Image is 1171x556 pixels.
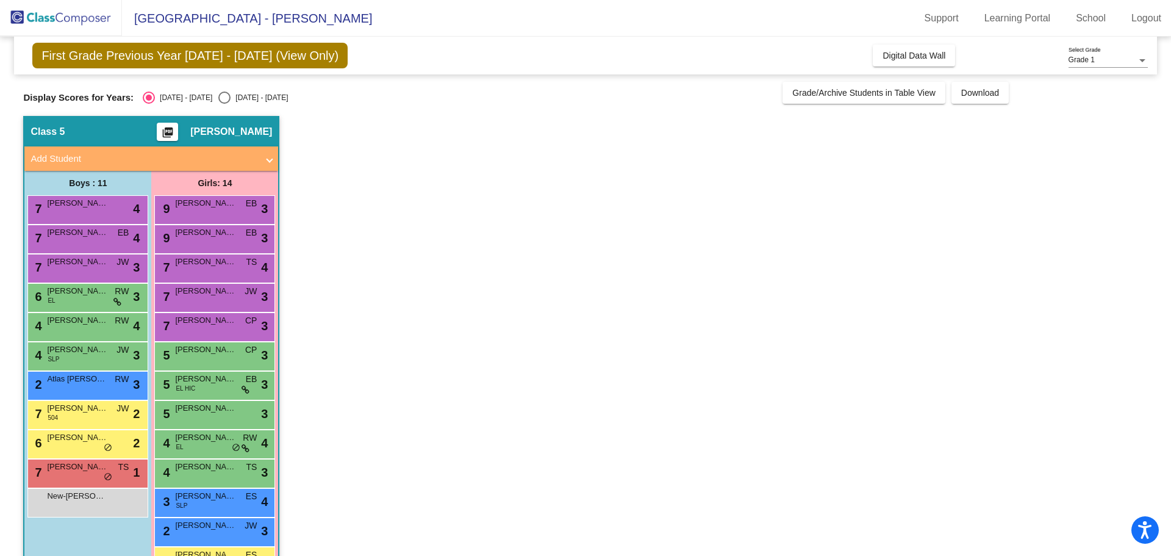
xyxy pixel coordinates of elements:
a: Logout [1122,9,1171,28]
span: JW [245,285,257,298]
span: EL [48,296,55,305]
span: 4 [160,466,170,479]
span: 504 [48,413,58,422]
span: TS [118,461,129,474]
span: [PERSON_NAME] [47,197,108,209]
span: 4 [160,436,170,450]
div: [DATE] - [DATE] [155,92,212,103]
span: Class 5 [30,126,65,138]
button: Digital Data Wall [873,45,955,67]
span: Display Scores for Years: [23,92,134,103]
span: [PERSON_NAME] [175,490,236,502]
span: 7 [160,319,170,333]
span: [PERSON_NAME] Jammu [47,226,108,239]
span: TS [246,461,257,474]
span: EB [246,226,257,239]
span: RW [115,373,129,386]
span: 5 [160,378,170,391]
mat-expansion-panel-header: Add Student [24,146,278,171]
span: 3 [133,258,140,276]
span: 6 [32,436,41,450]
span: 3 [261,317,268,335]
span: EL [176,442,183,452]
span: 2 [133,434,140,452]
span: JW [245,519,257,532]
span: do_not_disturb_alt [104,472,112,482]
span: 9 [160,231,170,245]
span: Download [961,88,999,98]
span: 7 [160,261,170,274]
span: [PERSON_NAME] [175,226,236,239]
button: Print Students Details [157,123,178,141]
span: 5 [160,407,170,421]
span: 4 [32,319,41,333]
span: [PERSON_NAME] [47,314,108,327]
span: Atlas [PERSON_NAME] [47,373,108,385]
span: RW [115,314,129,327]
span: 3 [261,463,268,482]
span: EL HIC [176,384,195,393]
span: [PERSON_NAME] [PERSON_NAME] [47,402,108,414]
span: Grade/Archive Students in Table View [792,88,936,98]
span: [PERSON_NAME] [175,314,236,327]
span: do_not_disturb_alt [232,443,240,453]
span: [PERSON_NAME] [190,126,272,138]
span: 7 [32,466,41,479]
span: Grade 1 [1069,56,1095,64]
span: 4 [261,434,268,452]
span: CP [245,314,257,327]
mat-panel-title: Add Student [30,152,257,166]
span: 3 [261,287,268,306]
span: 3 [133,287,140,306]
span: SLP [48,355,59,364]
span: [PERSON_NAME] [175,197,236,209]
span: [PERSON_NAME] [47,461,108,473]
span: 3 [133,375,140,394]
span: 4 [261,258,268,276]
span: [PERSON_NAME] [175,344,236,356]
span: 7 [32,407,41,421]
span: ES [246,490,257,503]
span: [PERSON_NAME] [47,285,108,297]
span: 7 [32,231,41,245]
span: 3 [261,200,268,218]
span: 4 [133,200,140,218]
span: 9 [160,202,170,215]
span: [PERSON_NAME] [175,461,236,473]
span: [PERSON_NAME] [47,431,108,444]
span: 4 [133,317,140,335]
span: TS [246,256,257,269]
span: RW [243,431,257,444]
span: 4 [32,348,41,362]
button: Grade/Archive Students in Table View [782,82,945,104]
span: 1 [133,463,140,482]
span: 3 [261,375,268,394]
a: Support [915,9,969,28]
span: 2 [160,524,170,538]
span: 2 [32,378,41,391]
span: 2 [133,405,140,423]
span: CP [245,344,257,356]
span: [PERSON_NAME] [175,285,236,297]
span: [PERSON_NAME] [47,344,108,356]
span: JW [116,344,129,356]
span: EB [118,226,129,239]
span: 6 [32,290,41,303]
span: 3 [261,522,268,540]
span: EB [246,197,257,210]
span: 7 [32,202,41,215]
span: do_not_disturb_alt [104,443,112,453]
span: [PERSON_NAME] [175,373,236,385]
span: 5 [160,348,170,362]
span: 7 [160,290,170,303]
mat-radio-group: Select an option [143,92,288,104]
span: JW [116,402,129,415]
span: 3 [261,405,268,423]
span: 3 [133,346,140,364]
span: [PERSON_NAME] [PERSON_NAME] [47,256,108,268]
div: [DATE] - [DATE] [231,92,288,103]
span: 3 [160,495,170,508]
span: SLP [176,501,187,510]
span: Digital Data Wall [883,51,945,60]
span: First Grade Previous Year [DATE] - [DATE] (View Only) [32,43,348,68]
